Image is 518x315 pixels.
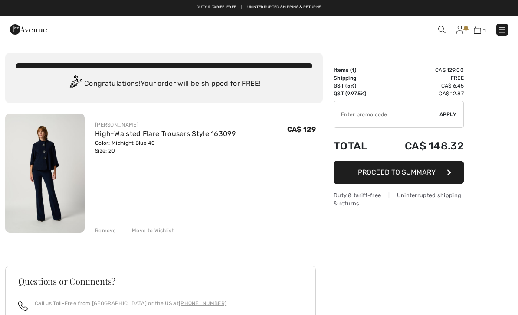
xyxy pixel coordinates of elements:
div: Color: Midnight Blue 40 Size: 20 [95,139,236,155]
span: CA$ 129 [287,125,316,133]
a: 1 [474,24,486,35]
input: Promo code [334,101,439,127]
td: CA$ 6.45 [381,82,464,90]
td: Free [381,74,464,82]
span: Proceed to Summary [358,168,436,176]
a: High-Waisted Flare Trousers Style 163099 [95,130,236,138]
td: Items ( ) [334,66,381,74]
div: [PERSON_NAME] [95,121,236,129]
td: CA$ 12.87 [381,90,464,97]
p: Call us Toll-Free from [GEOGRAPHIC_DATA] or the US at [35,299,226,307]
td: CA$ 129.00 [381,66,464,74]
td: QST (9.975%) [334,90,381,97]
a: 1ère Avenue [10,25,47,33]
img: 1ère Avenue [10,21,47,38]
div: Congratulations! Your order will be shipped for FREE! [16,75,312,93]
td: Shipping [334,74,381,82]
img: Menu [498,26,506,34]
div: Move to Wishlist [125,227,174,234]
td: Total [334,131,381,161]
img: High-Waisted Flare Trousers Style 163099 [5,114,85,233]
div: Duty & tariff-free | Uninterrupted shipping & returns [334,191,464,208]
button: Proceed to Summary [334,161,464,184]
h3: Questions or Comments? [18,277,303,286]
img: My Info [456,26,463,34]
img: Search [438,26,446,33]
img: Shopping Bag [474,26,481,34]
span: 1 [352,67,354,73]
td: CA$ 148.32 [381,131,464,161]
img: call [18,301,28,311]
a: [PHONE_NUMBER] [179,300,226,306]
span: Apply [439,110,457,118]
td: GST (5%) [334,82,381,90]
div: Remove [95,227,116,234]
img: Congratulation2.svg [67,75,84,93]
span: 1 [483,27,486,34]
